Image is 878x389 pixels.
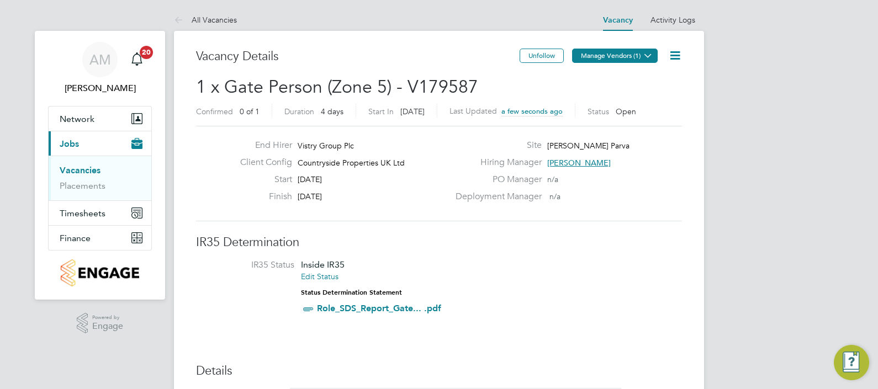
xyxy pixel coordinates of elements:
[449,174,542,185] label: PO Manager
[317,303,441,313] a: Role_SDS_Report_Gate... .pdf
[603,15,633,25] a: Vacancy
[547,174,558,184] span: n/a
[196,363,682,379] h3: Details
[92,322,123,331] span: Engage
[60,208,105,219] span: Timesheets
[298,141,354,151] span: Vistry Group Plc
[501,106,563,116] span: a few seconds ago
[240,106,260,116] span: 0 of 1
[301,271,338,281] a: Edit Status
[49,201,151,225] button: Timesheets
[196,49,520,65] h3: Vacancy Details
[126,42,148,77] a: 20
[301,259,345,270] span: Inside IR35
[49,131,151,156] button: Jobs
[48,42,152,95] a: AM[PERSON_NAME]
[298,158,405,168] span: Countryside Properties UK Ltd
[140,46,153,59] span: 20
[834,345,869,380] button: Engage Resource Center
[549,191,560,201] span: n/a
[368,106,394,116] label: Start In
[547,158,611,168] span: [PERSON_NAME]
[60,138,79,149] span: Jobs
[400,106,425,116] span: [DATE]
[449,157,542,168] label: Hiring Manager
[231,140,292,151] label: End Hirer
[92,313,123,322] span: Powered by
[588,106,609,116] label: Status
[231,191,292,203] label: Finish
[207,259,294,271] label: IR35 Status
[61,259,139,286] img: countryside-properties-logo-retina.png
[48,259,152,286] a: Go to home page
[89,52,111,67] span: AM
[321,106,343,116] span: 4 days
[35,31,165,300] nav: Main navigation
[196,76,478,98] span: 1 x Gate Person (Zone 5) - V179587
[60,114,94,124] span: Network
[174,15,237,25] a: All Vacancies
[49,226,151,250] button: Finance
[48,82,152,95] span: Andy Manley
[231,174,292,185] label: Start
[449,106,497,116] label: Last Updated
[196,106,233,116] label: Confirmed
[298,174,322,184] span: [DATE]
[60,233,91,243] span: Finance
[572,49,658,63] button: Manage Vendors (1)
[49,106,151,131] button: Network
[196,235,682,251] h3: IR35 Determination
[77,313,124,334] a: Powered byEngage
[650,15,695,25] a: Activity Logs
[60,165,101,175] a: Vacancies
[60,180,105,191] a: Placements
[520,49,564,63] button: Unfollow
[284,106,314,116] label: Duration
[49,156,151,200] div: Jobs
[547,141,630,151] span: [PERSON_NAME] Parva
[449,140,542,151] label: Site
[301,289,402,296] strong: Status Determination Statement
[616,106,636,116] span: Open
[449,191,542,203] label: Deployment Manager
[231,157,292,168] label: Client Config
[298,191,322,201] span: [DATE]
